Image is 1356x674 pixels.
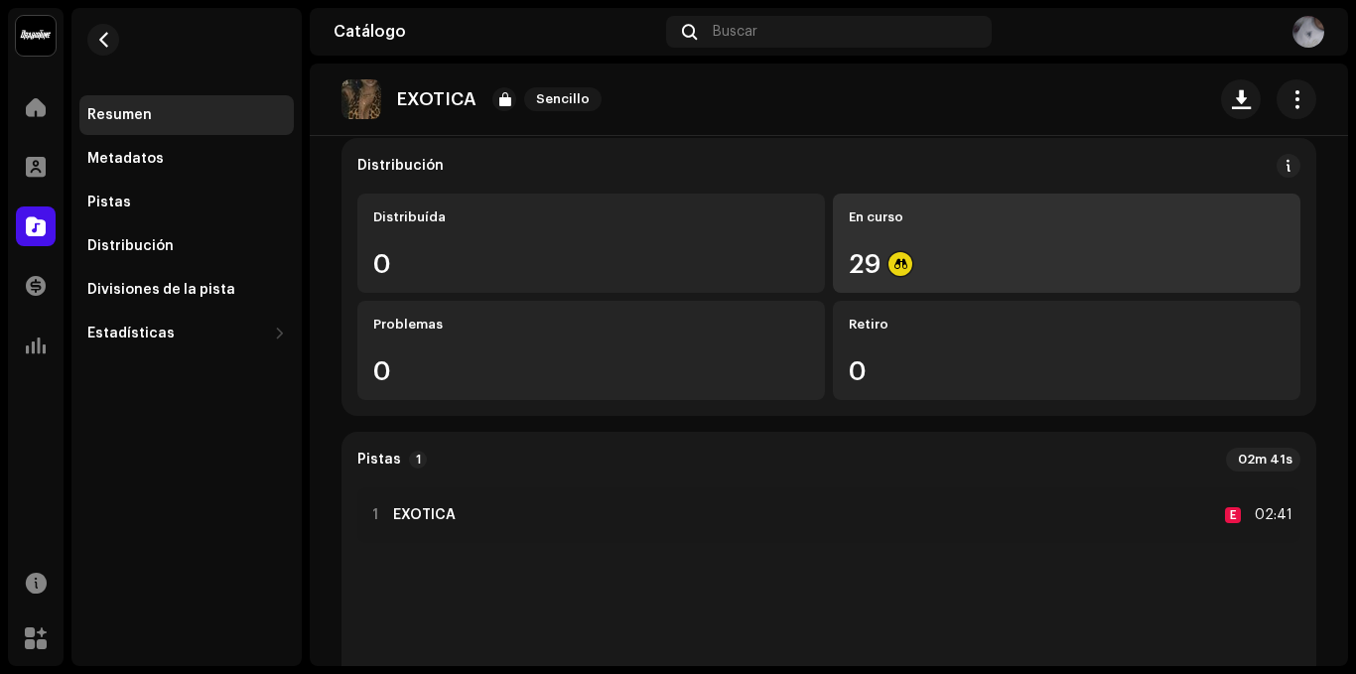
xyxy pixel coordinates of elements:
div: 02m 41s [1226,448,1300,472]
p-badge: 1 [409,451,427,469]
re-m-nav-item: Resumen [79,95,294,135]
div: Divisiones de la pista [87,282,235,298]
re-m-nav-item: Divisiones de la pista [79,270,294,310]
div: Pistas [87,195,131,210]
re-m-nav-item: Distribución [79,226,294,266]
div: Resumen [87,107,152,123]
img: 10370c6a-d0e2-4592-b8a2-38f444b0ca44 [16,16,56,56]
strong: Pistas [357,452,401,468]
div: 02:41 [1249,503,1292,527]
div: Problemas [373,317,809,333]
div: E [1225,507,1241,523]
re-m-nav-item: Pistas [79,183,294,222]
span: Buscar [713,24,757,40]
re-m-nav-dropdown: Estadísticas [79,314,294,353]
p: EXOTICA [397,89,476,110]
img: 78eb8927-d33f-4840-be8c-0aa53c190ad3 [1292,16,1324,48]
img: 294c405d-a47c-4796-97b6-915c153a3159 [341,79,381,119]
div: Catálogo [334,24,658,40]
strong: EXOTICA [393,507,456,523]
div: Retiro [849,317,1285,333]
div: Estadísticas [87,326,175,341]
div: Distribución [87,238,174,254]
re-m-nav-item: Metadatos [79,139,294,179]
span: Sencillo [524,87,602,111]
div: Metadatos [87,151,164,167]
